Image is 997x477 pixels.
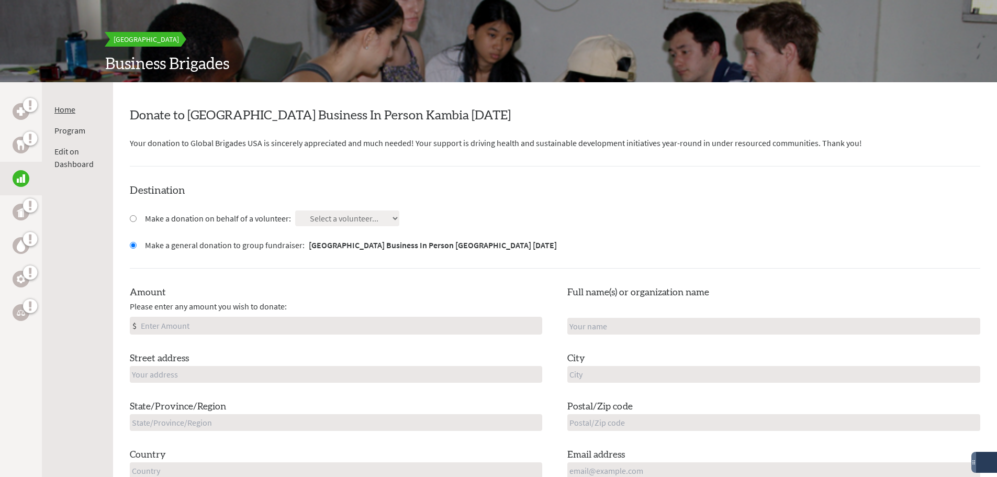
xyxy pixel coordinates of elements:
[54,104,75,115] a: Home
[105,32,187,47] a: [GEOGRAPHIC_DATA]
[114,35,179,44] span: [GEOGRAPHIC_DATA]
[130,183,980,198] h4: Destination
[54,145,100,170] li: Edit on Dashboard
[13,204,29,220] a: Public Health
[567,400,633,414] label: Postal/Zip code
[17,275,25,283] img: Engineering
[130,414,543,431] input: State/Province/Region
[17,207,25,217] img: Public Health
[13,170,29,187] a: Business
[567,448,625,462] label: Email address
[145,239,557,251] label: Make a general donation to group fundraiser:
[567,351,585,366] label: City
[130,137,980,149] p: Your donation to Global Brigades USA is sincerely appreciated and much needed! Your support is dr...
[13,137,29,153] a: Dental
[17,239,25,251] img: Water
[130,107,980,124] h2: Donate to [GEOGRAPHIC_DATA] Business In Person Kambia [DATE]
[567,366,980,383] input: City
[54,125,85,136] a: Program
[567,285,709,300] label: Full name(s) or organization name
[105,55,892,74] h2: Business Brigades
[130,366,543,383] input: Your address
[309,240,557,250] strong: [GEOGRAPHIC_DATA] Business In Person [GEOGRAPHIC_DATA] [DATE]
[130,448,166,462] label: Country
[54,146,94,169] a: Edit on Dashboard
[13,103,29,120] a: Medical
[139,317,542,334] input: Enter Amount
[13,237,29,254] a: Water
[54,124,100,137] li: Program
[130,400,226,414] label: State/Province/Region
[145,212,291,225] label: Make a donation on behalf of a volunteer:
[567,318,980,335] input: Your name
[54,103,100,116] li: Home
[130,300,287,313] span: Please enter any amount you wish to donate:
[130,285,166,300] label: Amount
[130,317,139,334] div: $
[567,414,980,431] input: Postal/Zip code
[17,107,25,116] img: Medical
[13,304,29,321] a: Legal Empowerment
[130,351,189,366] label: Street address
[13,271,29,287] a: Engineering
[17,140,25,150] img: Dental
[17,174,25,183] img: Business
[17,309,25,316] img: Legal Empowerment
